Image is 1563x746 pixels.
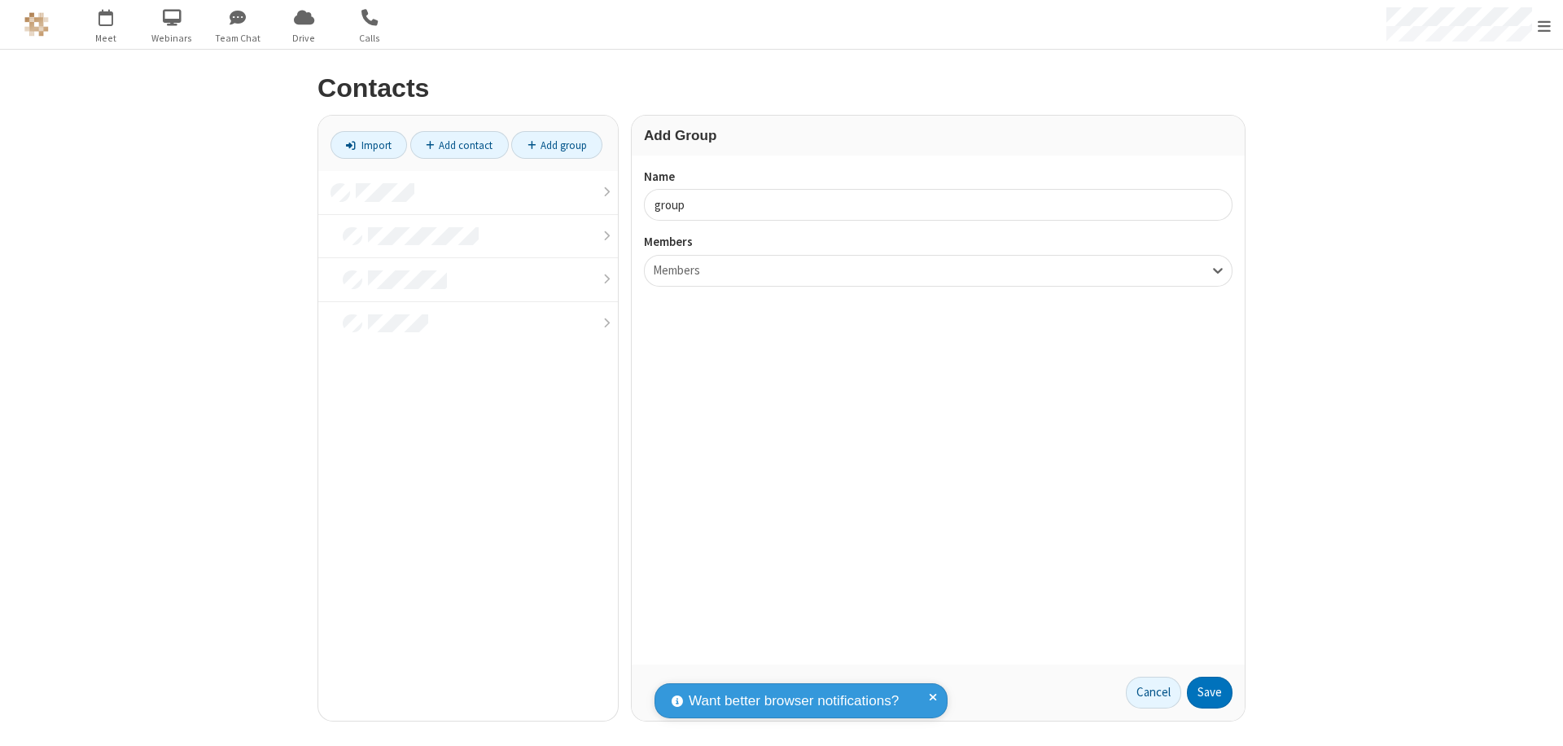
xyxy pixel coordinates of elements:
[644,128,1232,143] h3: Add Group
[689,691,899,712] span: Want better browser notifications?
[208,31,269,46] span: Team Chat
[410,131,509,159] a: Add contact
[339,31,401,46] span: Calls
[644,233,1232,252] label: Members
[1126,677,1181,709] a: Cancel
[76,31,137,46] span: Meet
[24,12,49,37] img: QA Selenium DO NOT DELETE OR CHANGE
[317,74,1246,103] h2: Contacts
[511,131,602,159] a: Add group
[274,31,335,46] span: Drive
[644,168,1232,186] label: Name
[644,189,1232,221] input: Name
[1187,677,1232,709] button: Save
[142,31,203,46] span: Webinars
[331,131,407,159] a: Import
